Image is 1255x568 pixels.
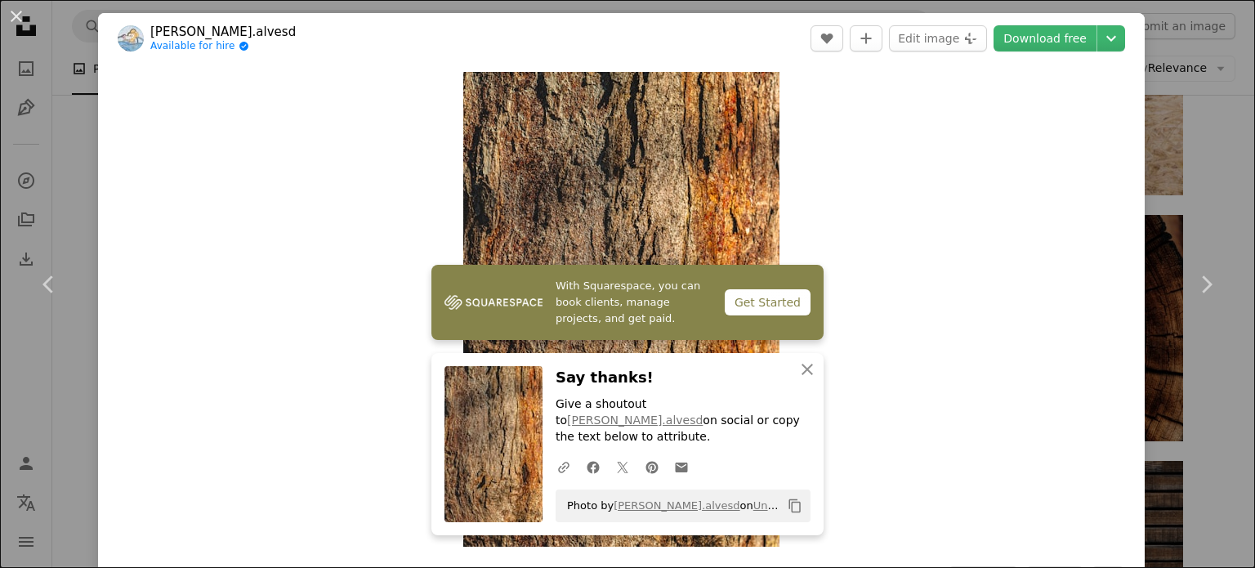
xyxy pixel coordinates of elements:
[725,289,811,315] div: Get Started
[850,25,882,51] button: Add to Collection
[1157,206,1255,363] a: Next
[994,25,1096,51] a: Download free
[667,450,696,483] a: Share over email
[559,493,781,519] span: Photo by on
[556,366,811,390] h3: Say thanks!
[781,492,809,520] button: Copy to clipboard
[556,278,712,327] span: With Squarespace, you can book clients, manage projects, and get paid.
[1097,25,1125,51] button: Choose download size
[431,265,824,340] a: With Squarespace, you can book clients, manage projects, and get paid.Get Started
[463,72,779,547] img: brown tree trunk in close up photography
[556,396,811,445] p: Give a shoutout to on social or copy the text below to attribute.
[753,499,802,512] a: Unsplash
[608,450,637,483] a: Share on Twitter
[578,450,608,483] a: Share on Facebook
[150,40,296,53] a: Available for hire
[889,25,987,51] button: Edit image
[118,25,144,51] img: Go to danilo.alvesd's profile
[614,499,739,512] a: [PERSON_NAME].alvesd
[811,25,843,51] button: Like
[637,450,667,483] a: Share on Pinterest
[444,290,543,315] img: file-1747939142011-51e5cc87e3c9
[567,414,703,427] a: [PERSON_NAME].alvesd
[463,72,779,547] button: Zoom in on this image
[150,24,296,40] a: [PERSON_NAME].alvesd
